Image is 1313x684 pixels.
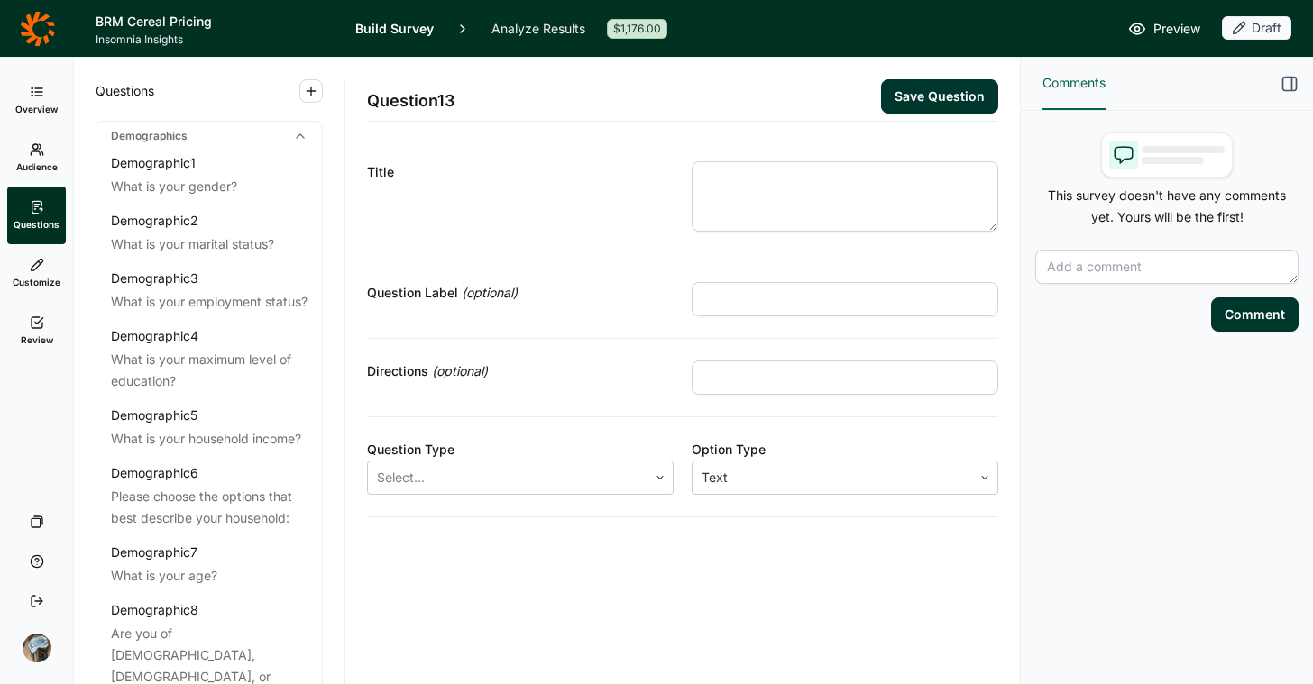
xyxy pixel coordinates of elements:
[432,360,488,382] span: (optional)
[111,406,197,424] div: Demographic 5
[367,161,674,183] div: Title
[23,634,51,662] img: ocn8z7iqvmiiaveqkfqd.png
[21,333,53,346] span: Review
[607,19,667,39] div: $1,176.00
[16,160,58,173] span: Audience
[1153,18,1200,40] span: Preview
[96,122,322,150] div: Demographics
[111,565,308,587] div: What is your age?
[367,88,454,114] span: Question 13
[111,486,308,529] div: Please choose the options that best describe your household:
[111,327,198,345] div: Demographic 4
[111,233,308,255] div: What is your marital status?
[1211,297,1299,332] button: Comment
[111,291,308,313] div: What is your employment status?
[96,11,334,32] h1: BRM Cereal Pricing
[7,187,66,244] a: Questions
[1035,185,1299,228] p: This survey doesn't have any comments yet. Yours will be the first!
[7,71,66,129] a: Overview
[96,32,334,47] span: Insomnia Insights
[367,439,674,461] div: Question Type
[1222,16,1291,40] div: Draft
[111,428,308,450] div: What is your household income?
[111,349,308,392] div: What is your maximum level of education?
[111,176,308,197] div: What is your gender?
[15,103,58,115] span: Overview
[692,439,998,461] div: Option Type
[881,79,998,114] button: Save Question
[111,212,198,230] div: Demographic 2
[96,80,154,102] span: Questions
[462,282,518,304] span: (optional)
[111,154,196,172] div: Demographic 1
[7,244,66,302] a: Customize
[111,269,198,287] div: Demographic 3
[7,129,66,187] a: Audience
[1128,18,1200,40] a: Preview
[367,282,674,304] div: Question Label
[1042,72,1106,94] span: Comments
[1222,16,1291,41] button: Draft
[14,218,60,231] span: Questions
[367,360,674,382] div: Directions
[7,302,66,360] a: Review
[111,543,197,561] div: Demographic 7
[1042,58,1106,110] button: Comments
[13,276,60,288] span: Customize
[111,601,198,619] div: Demographic 8
[111,464,198,482] div: Demographic 6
